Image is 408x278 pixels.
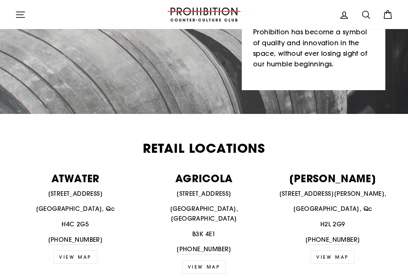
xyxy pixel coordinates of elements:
[15,204,136,214] p: [GEOGRAPHIC_DATA], Qc
[144,189,264,199] p: [STREET_ADDRESS]
[15,173,136,183] p: ATWATER
[182,260,226,273] a: VIEW MAP
[144,173,264,183] p: AGRICOLA
[272,204,393,214] p: [GEOGRAPHIC_DATA], Qc
[272,220,393,229] p: H2L 2G9
[48,235,103,245] a: [PHONE_NUMBER]
[144,229,264,239] p: B3K 4E1
[15,220,136,229] p: H4C 2G5
[311,250,355,264] a: view map
[272,189,393,199] p: [STREET_ADDRESS][PERSON_NAME],
[166,8,242,22] img: PROHIBITION COUNTER-CULTURE CLUB
[305,235,360,245] a: [PHONE_NUMBER]
[144,204,264,223] p: [GEOGRAPHIC_DATA], [GEOGRAPHIC_DATA]
[15,142,393,155] h2: Retail Locations
[15,189,136,199] p: [STREET_ADDRESS]
[53,250,97,264] a: VIEW MAP
[253,27,374,69] p: Prohibition has become a symbol of quality and innovation in the space, without ever losing sight...
[176,244,232,255] a: [PHONE_NUMBER]
[272,173,393,183] p: [PERSON_NAME]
